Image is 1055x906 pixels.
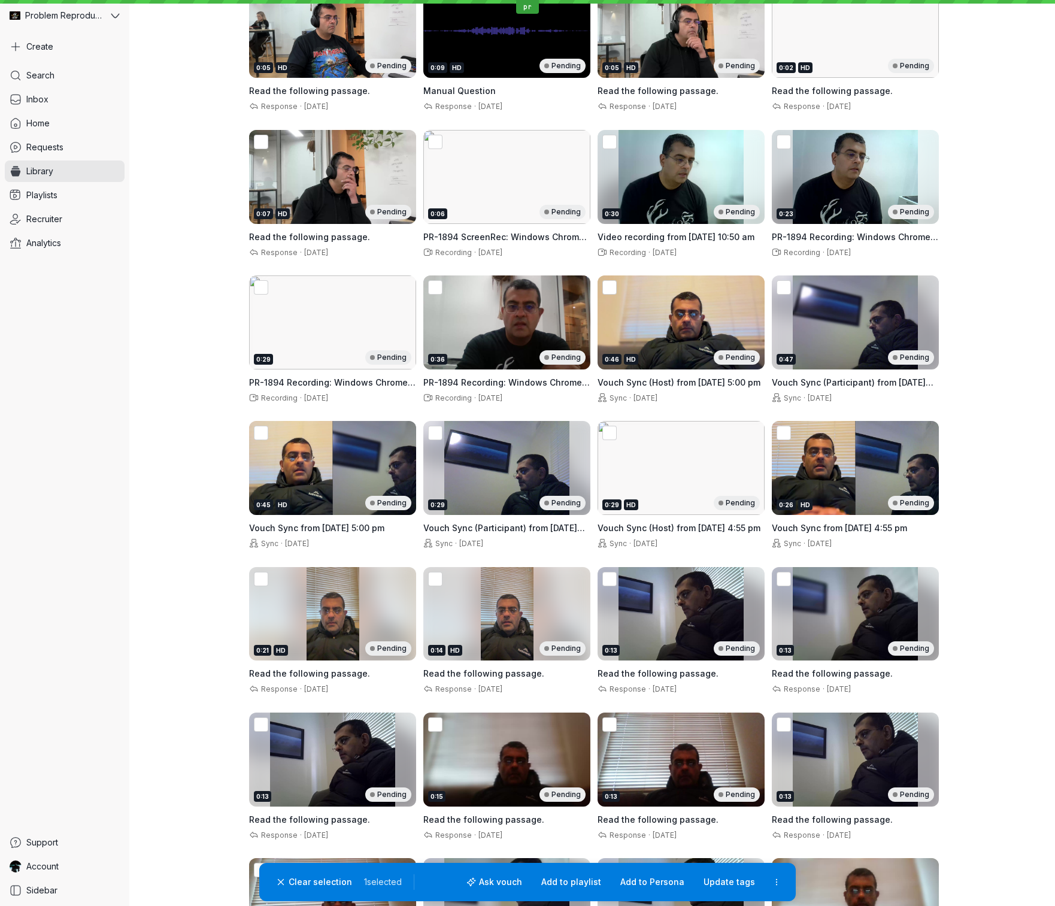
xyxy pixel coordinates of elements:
[801,539,808,549] span: ·
[478,102,502,111] span: [DATE]
[433,684,472,693] span: Response
[423,523,585,545] span: Vouch Sync (Participant) from [DATE] 4:55 pm
[607,393,627,402] span: Sync
[624,62,638,73] div: HD
[478,831,502,840] span: [DATE]
[26,837,58,849] span: Support
[26,141,63,153] span: Requests
[254,499,273,510] div: 0:45
[26,213,62,225] span: Recruiter
[304,393,328,402] span: [DATE]
[646,684,653,694] span: ·
[653,831,677,840] span: [DATE]
[613,872,692,892] button: Add to Persona
[298,248,304,257] span: ·
[259,684,298,693] span: Response
[5,5,125,26] button: Problem Reproductions avatarProblem Reproductions
[304,684,328,693] span: [DATE]
[259,831,298,840] span: Response
[478,248,502,257] span: [DATE]
[254,208,273,219] div: 0:07
[808,539,832,548] span: [DATE]
[365,350,411,365] div: Pending
[653,684,677,693] span: [DATE]
[298,102,304,111] span: ·
[459,539,483,548] span: [DATE]
[714,641,760,656] div: Pending
[714,350,760,365] div: Pending
[781,248,820,257] span: Recording
[478,684,502,693] span: [DATE]
[607,102,646,111] span: Response
[423,522,590,534] h3: Vouch Sync (Participant) from 31 July 2025 at 4:55 pm
[539,59,586,73] div: Pending
[633,393,657,402] span: [DATE]
[472,248,478,257] span: ·
[26,237,61,249] span: Analytics
[827,102,851,111] span: [DATE]
[479,876,522,888] span: Ask vouch
[428,645,445,656] div: 0:14
[539,205,586,219] div: Pending
[539,787,586,802] div: Pending
[254,62,273,73] div: 0:05
[781,393,801,402] span: Sync
[798,62,813,73] div: HD
[5,232,125,254] a: Analytics
[598,232,754,242] span: Video recording from [DATE] 10:50 am
[781,539,801,548] span: Sync
[5,160,125,182] a: Library
[249,522,416,534] h3: Vouch Sync from 31 July 2025 at 5:00 pm
[777,645,794,656] div: 0:13
[888,496,934,510] div: Pending
[304,831,328,840] span: [DATE]
[539,496,586,510] div: Pending
[777,354,796,365] div: 0:47
[772,231,939,243] h3: PR-1894 Recording: Windows Chrome External No Blur
[620,876,684,888] span: Add to Persona
[888,59,934,73] div: Pending
[653,248,677,257] span: [DATE]
[26,93,48,105] span: Inbox
[433,102,472,111] span: Response
[5,208,125,230] a: Recruiter
[254,645,271,656] div: 0:21
[450,62,464,73] div: HD
[820,684,827,694] span: ·
[433,831,472,840] span: Response
[365,787,411,802] div: Pending
[423,377,590,389] h3: PR-1894 Recording: Windows Chrome Builtin No Blur
[423,231,590,243] h3: PR-1894 ScreenRec: Windows Chrome External
[274,645,288,656] div: HD
[26,189,57,201] span: Playlists
[772,377,939,389] h3: Vouch Sync (Participant) from 31 July 2025 at 5:00 pm
[275,62,290,73] div: HD
[423,377,590,399] span: PR-1894 Recording: Windows Chrome Builtin No Blur
[254,354,273,365] div: 0:29
[428,208,447,219] div: 0:06
[259,248,298,257] span: Response
[365,641,411,656] div: Pending
[624,499,638,510] div: HD
[364,876,402,888] span: 1 selected
[472,684,478,694] span: ·
[249,377,416,389] h3: PR-1894 Recording: Windows Chrome Builtin Blur 3
[607,539,627,548] span: Sync
[472,102,478,111] span: ·
[448,645,462,656] div: HD
[285,539,309,548] span: [DATE]
[304,102,328,111] span: [DATE]
[478,393,502,402] span: [DATE]
[423,668,544,678] span: Read the following passage.
[827,684,851,693] span: [DATE]
[534,872,608,892] button: Add to playlist
[5,137,125,158] a: Requests
[428,354,447,365] div: 0:36
[602,354,622,365] div: 0:46
[275,208,290,219] div: HD
[781,684,820,693] span: Response
[5,65,125,86] a: Search
[714,205,760,219] div: Pending
[433,248,472,257] span: Recording
[289,876,352,888] span: Clear selection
